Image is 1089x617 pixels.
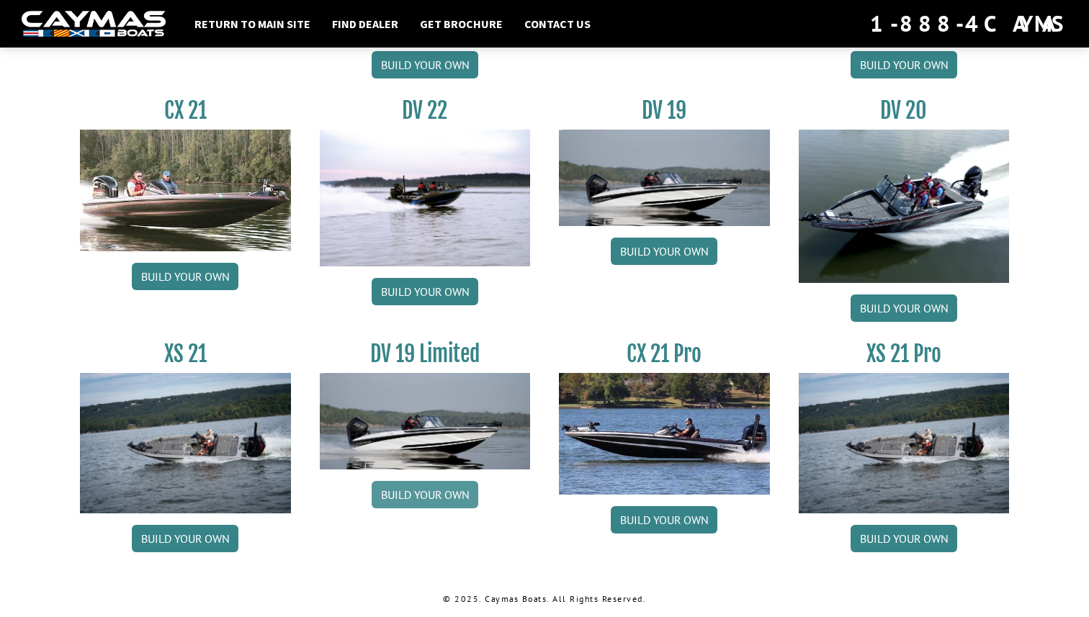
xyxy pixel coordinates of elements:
a: Build your own [851,294,957,322]
a: Return to main site [187,14,318,33]
h3: DV 19 Limited [320,341,531,367]
img: DV22_original_motor_cropped_for_caymas_connect.jpg [320,130,531,266]
img: white-logo-c9c8dbefe5ff5ceceb0f0178aa75bf4bb51f6bca0971e226c86eb53dfe498488.png [22,11,166,37]
h3: CX 21 [80,97,291,124]
img: CX-21Pro_thumbnail.jpg [559,373,770,494]
h3: XS 21 Pro [799,341,1010,367]
h3: XS 21 [80,341,291,367]
img: XS_21_thumbnail.jpg [80,373,291,513]
img: CX21_thumb.jpg [80,130,291,251]
h3: DV 20 [799,97,1010,124]
img: dv-19-ban_from_website_for_caymas_connect.png [559,130,770,226]
h3: CX 21 Pro [559,341,770,367]
p: © 2025. Caymas Boats. All Rights Reserved. [80,593,1009,605]
a: Build your own [132,525,238,552]
a: Build your own [372,278,478,305]
a: Build your own [851,525,957,552]
a: Build your own [372,481,478,508]
a: Find Dealer [325,14,405,33]
a: Build your own [611,238,717,265]
a: Contact Us [517,14,598,33]
img: XS_21_thumbnail.jpg [799,373,1010,513]
a: Build your own [851,51,957,78]
a: Build your own [611,506,717,533]
a: Build your own [372,51,478,78]
h3: DV 22 [320,97,531,124]
a: Build your own [132,263,238,290]
img: DV_20_from_website_for_caymas_connect.png [799,130,1010,283]
a: Get Brochure [413,14,510,33]
h3: DV 19 [559,97,770,124]
img: dv-19-ban_from_website_for_caymas_connect.png [320,373,531,469]
div: 1-888-4CAYMAS [870,8,1067,40]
